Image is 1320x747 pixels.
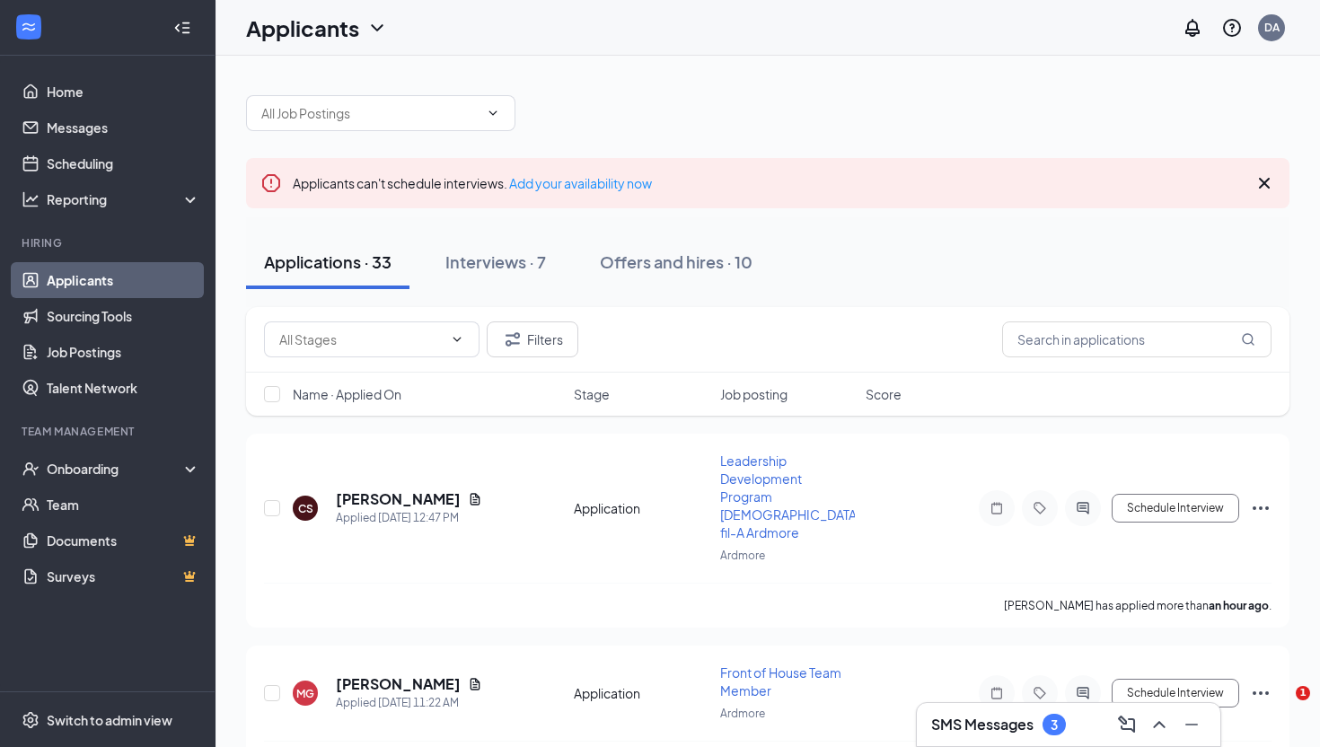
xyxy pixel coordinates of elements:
[293,385,401,403] span: Name · Applied On
[47,487,200,523] a: Team
[720,385,788,403] span: Job posting
[1112,679,1239,707] button: Schedule Interview
[1072,686,1094,700] svg: ActiveChat
[1296,686,1310,700] span: 1
[1002,321,1272,357] input: Search in applications
[336,674,461,694] h5: [PERSON_NAME]
[1182,17,1203,39] svg: Notifications
[47,334,200,370] a: Job Postings
[260,172,282,194] svg: Error
[486,106,500,120] svg: ChevronDown
[22,460,40,478] svg: UserCheck
[1177,710,1206,739] button: Minimize
[296,686,314,701] div: MG
[47,370,200,406] a: Talent Network
[502,329,524,350] svg: Filter
[261,103,479,123] input: All Job Postings
[1250,682,1272,704] svg: Ellipses
[22,235,197,250] div: Hiring
[1148,714,1170,735] svg: ChevronUp
[47,262,200,298] a: Applicants
[47,190,201,208] div: Reporting
[509,175,652,191] a: Add your availability now
[720,453,867,540] span: Leadership Development Program [DEMOGRAPHIC_DATA]-fil-A Ardmore
[720,549,765,562] span: Ardmore
[47,558,200,594] a: SurveysCrown
[600,250,752,273] div: Offers and hires · 10
[1145,710,1174,739] button: ChevronUp
[1116,714,1138,735] svg: ComposeMessage
[1259,686,1302,729] iframe: Intercom live chat
[574,499,709,517] div: Application
[574,684,709,702] div: Application
[1004,598,1272,613] p: [PERSON_NAME] has applied more than .
[450,332,464,347] svg: ChevronDown
[47,523,200,558] a: DocumentsCrown
[22,711,40,729] svg: Settings
[1221,17,1243,39] svg: QuestionInfo
[720,707,765,720] span: Ardmore
[47,711,172,729] div: Switch to admin view
[931,715,1034,734] h3: SMS Messages
[336,509,482,527] div: Applied [DATE] 12:47 PM
[468,677,482,691] svg: Document
[22,424,197,439] div: Team Management
[468,492,482,506] svg: Document
[47,460,185,478] div: Onboarding
[22,190,40,208] svg: Analysis
[366,17,388,39] svg: ChevronDown
[246,13,359,43] h1: Applicants
[720,664,841,699] span: Front of House Team Member
[47,145,200,181] a: Scheduling
[47,298,200,334] a: Sourcing Tools
[264,250,392,273] div: Applications · 33
[1029,501,1051,515] svg: Tag
[1029,686,1051,700] svg: Tag
[20,18,38,36] svg: WorkstreamLogo
[279,330,443,349] input: All Stages
[1051,717,1058,733] div: 3
[1241,332,1255,347] svg: MagnifyingGlass
[336,489,461,509] h5: [PERSON_NAME]
[487,321,578,357] button: Filter Filters
[1250,497,1272,519] svg: Ellipses
[1209,599,1269,612] b: an hour ago
[986,686,1008,700] svg: Note
[47,74,200,110] a: Home
[1113,710,1141,739] button: ComposeMessage
[173,19,191,37] svg: Collapse
[445,250,546,273] div: Interviews · 7
[298,501,313,516] div: CS
[336,694,482,712] div: Applied [DATE] 11:22 AM
[1072,501,1094,515] svg: ActiveChat
[986,501,1008,515] svg: Note
[574,385,610,403] span: Stage
[293,175,652,191] span: Applicants can't schedule interviews.
[47,110,200,145] a: Messages
[866,385,902,403] span: Score
[1112,494,1239,523] button: Schedule Interview
[1264,20,1280,35] div: DA
[1254,172,1275,194] svg: Cross
[1181,714,1202,735] svg: Minimize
